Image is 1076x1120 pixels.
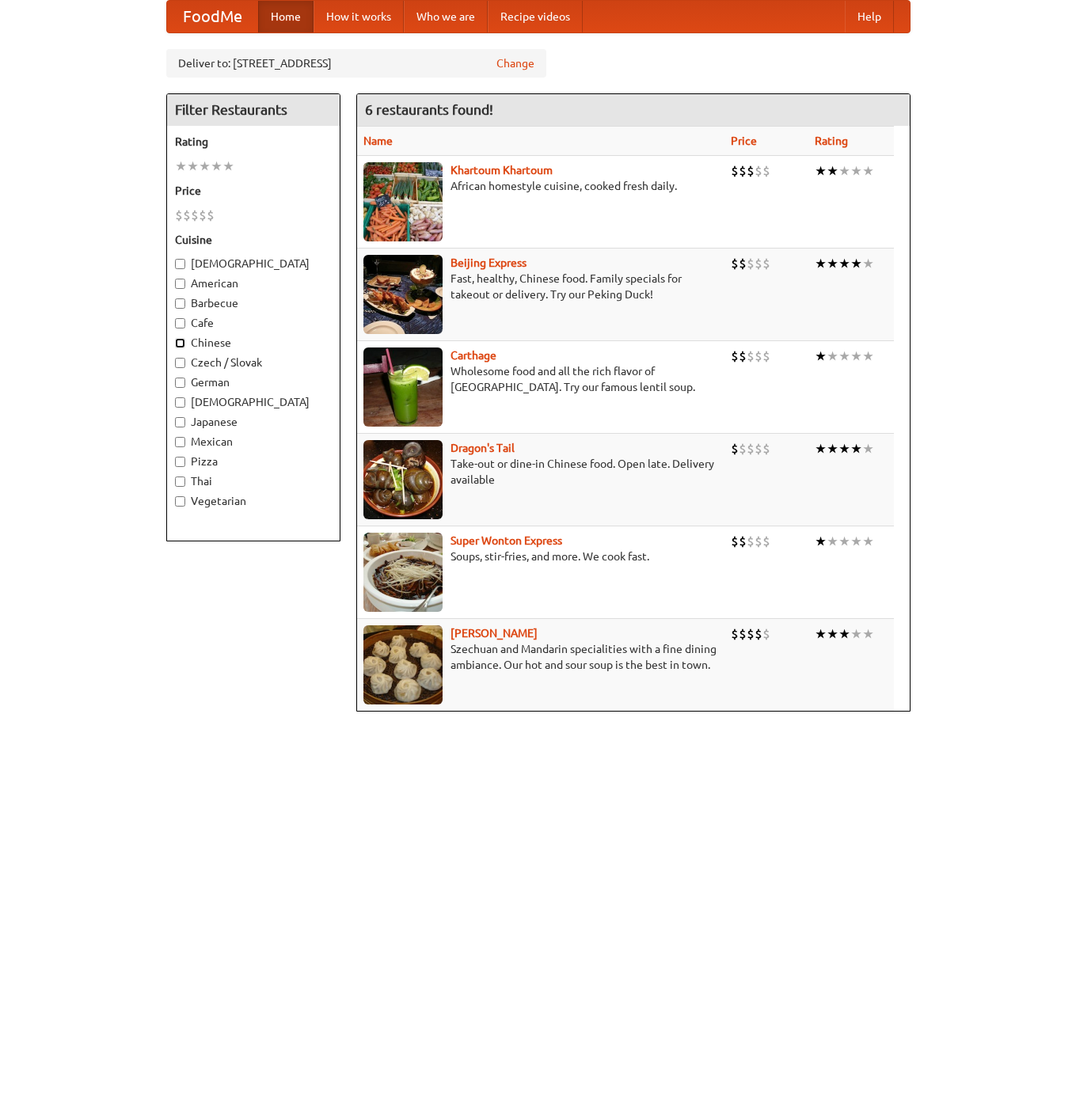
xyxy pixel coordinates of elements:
li: $ [739,440,747,457]
li: ★ [850,255,862,272]
a: Carthage [451,349,496,362]
li: ★ [838,162,850,180]
img: shandong.jpg [363,625,443,704]
li: ★ [862,440,874,457]
li: ★ [815,625,827,643]
li: $ [747,625,755,643]
a: [PERSON_NAME] [451,627,538,640]
li: $ [747,255,755,272]
li: ★ [850,347,862,365]
li: $ [762,347,770,365]
li: $ [731,440,739,457]
a: Khartoum Khartoum [451,164,553,177]
p: Szechuan and Mandarin specialities with a fine dining ambiance. Our hot and sour soup is the best... [363,641,718,673]
li: ★ [850,625,862,643]
div: Deliver to: [STREET_ADDRESS] [166,49,546,78]
a: Change [496,55,534,71]
p: Soups, stir-fries, and more. We cook fast. [363,549,718,564]
label: Mexican [175,434,332,450]
li: ★ [827,255,838,272]
a: Who we are [404,1,488,32]
input: Barbecue [175,298,185,309]
img: beijing.jpg [363,255,443,334]
li: ★ [199,158,211,175]
input: Pizza [175,457,185,467]
h4: Filter Restaurants [167,94,340,126]
li: $ [762,440,770,457]
label: Japanese [175,414,332,430]
label: [DEMOGRAPHIC_DATA] [175,394,332,410]
a: FoodMe [167,1,258,32]
li: $ [755,347,762,365]
input: German [175,378,185,388]
li: $ [747,440,755,457]
li: $ [191,207,199,224]
li: ★ [187,158,199,175]
a: Beijing Express [451,256,527,269]
li: $ [762,162,770,180]
li: $ [175,207,183,224]
li: ★ [850,440,862,457]
p: Take-out or dine-in Chinese food. Open late. Delivery available [363,456,718,488]
li: ★ [862,625,874,643]
label: American [175,275,332,291]
li: ★ [827,162,838,180]
li: ★ [827,625,838,643]
li: ★ [850,533,862,550]
input: Cafe [175,318,185,328]
img: carthage.jpg [363,347,443,427]
h5: Cuisine [175,232,332,248]
li: $ [731,533,739,550]
li: $ [739,625,747,643]
li: ★ [827,440,838,457]
li: ★ [211,158,222,175]
li: ★ [838,625,850,643]
li: $ [731,162,739,180]
a: Help [845,1,894,32]
li: ★ [175,158,187,175]
img: dragon.jpg [363,440,443,519]
h5: Price [175,183,332,199]
li: ★ [222,158,234,175]
input: Mexican [175,437,185,447]
img: superwonton.jpg [363,533,443,612]
input: [DEMOGRAPHIC_DATA] [175,259,185,269]
li: ★ [838,255,850,272]
li: ★ [815,255,827,272]
li: $ [739,255,747,272]
a: Recipe videos [488,1,583,32]
li: ★ [815,347,827,365]
p: African homestyle cuisine, cooked fresh daily. [363,178,718,194]
li: ★ [862,533,874,550]
li: ★ [815,533,827,550]
li: ★ [838,347,850,365]
li: $ [183,207,191,224]
input: Chinese [175,338,185,348]
a: Name [363,135,393,147]
li: ★ [827,533,838,550]
li: $ [755,625,762,643]
a: Rating [815,135,848,147]
h5: Rating [175,134,332,150]
li: ★ [850,162,862,180]
li: $ [739,347,747,365]
li: $ [739,533,747,550]
a: Home [258,1,314,32]
label: Pizza [175,454,332,469]
label: [DEMOGRAPHIC_DATA] [175,256,332,271]
li: $ [731,255,739,272]
li: ★ [862,255,874,272]
li: $ [731,625,739,643]
b: Dragon's Tail [451,442,515,454]
input: Thai [175,476,185,487]
label: Czech / Slovak [175,355,332,370]
li: $ [755,162,762,180]
label: Barbecue [175,295,332,311]
a: Super Wonton Express [451,534,562,547]
li: $ [747,162,755,180]
li: ★ [862,162,874,180]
